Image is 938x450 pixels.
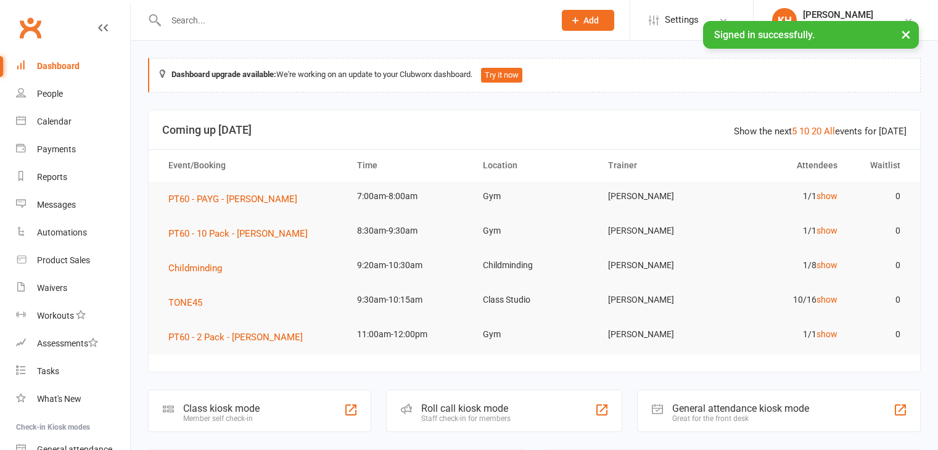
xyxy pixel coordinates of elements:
a: show [817,191,837,201]
td: Gym [472,182,598,211]
td: Gym [472,216,598,245]
a: show [817,260,837,270]
th: Trainer [597,150,723,181]
span: Childminding [168,263,222,274]
div: Member self check-in [183,414,260,423]
a: Payments [16,136,130,163]
div: Automations [37,227,87,237]
td: 10/16 [723,285,849,314]
span: PT60 - 10 Pack - [PERSON_NAME] [168,228,308,239]
td: [PERSON_NAME] [597,216,723,245]
a: People [16,80,130,108]
div: Roll call kiosk mode [421,403,511,414]
td: 1/1 [723,182,849,211]
td: 11:00am-12:00pm [346,320,472,349]
td: 0 [849,216,911,245]
td: 0 [849,320,911,349]
div: Workouts [37,311,74,321]
div: We're working on an update to your Clubworx dashboard. [148,58,921,92]
div: Class kiosk mode [183,403,260,414]
a: Product Sales [16,247,130,274]
td: 1/1 [723,320,849,349]
button: TONE45 [168,295,211,310]
div: Staff check-in for members [421,414,511,423]
div: KH [772,8,797,33]
span: Add [583,15,599,25]
div: Great for the front desk [672,414,809,423]
a: Clubworx [15,12,46,43]
td: Childminding [472,251,598,280]
a: Reports [16,163,130,191]
span: PT60 - PAYG - [PERSON_NAME] [168,194,297,205]
div: Tasks [37,366,59,376]
span: PT60 - 2 Pack - [PERSON_NAME] [168,332,303,343]
a: Tasks [16,358,130,385]
div: Calendar [37,117,72,126]
td: 0 [849,182,911,211]
a: Dashboard [16,52,130,80]
div: What's New [37,394,81,404]
a: Waivers [16,274,130,302]
button: PT60 - 2 Pack - [PERSON_NAME] [168,330,311,345]
td: Gym [472,320,598,349]
td: [PERSON_NAME] [597,285,723,314]
th: Event/Booking [157,150,346,181]
span: Signed in successfully. [714,29,815,41]
a: Automations [16,219,130,247]
td: [PERSON_NAME] [597,320,723,349]
h3: Coming up [DATE] [162,124,907,136]
span: Settings [665,6,699,34]
button: × [895,21,917,47]
td: 8:30am-9:30am [346,216,472,245]
div: Assessments [37,338,98,348]
a: Workouts [16,302,130,330]
strong: Dashboard upgrade available: [171,70,276,79]
button: Add [562,10,614,31]
div: Product Sales [37,255,90,265]
button: PT60 - 10 Pack - [PERSON_NAME] [168,226,316,241]
a: Assessments [16,330,130,358]
span: TONE45 [168,297,202,308]
a: Messages [16,191,130,219]
div: Waivers [37,283,67,293]
button: PT60 - PAYG - [PERSON_NAME] [168,192,306,207]
th: Time [346,150,472,181]
td: 7:00am-8:00am [346,182,472,211]
button: Childminding [168,261,231,276]
div: [PERSON_NAME] [803,9,878,20]
td: 0 [849,251,911,280]
a: 10 [799,126,809,137]
div: Dashboard [37,61,80,71]
td: 1/1 [723,216,849,245]
a: show [817,329,837,339]
td: 9:30am-10:15am [346,285,472,314]
div: General attendance kiosk mode [672,403,809,414]
button: Try it now [481,68,522,83]
td: 0 [849,285,911,314]
td: [PERSON_NAME] [597,251,723,280]
a: Calendar [16,108,130,136]
div: People [37,89,63,99]
div: NRG Fitness Centre [803,20,878,31]
div: Reports [37,172,67,182]
a: 5 [792,126,797,137]
a: show [817,226,837,235]
th: Attendees [723,150,849,181]
div: Show the next events for [DATE] [734,124,907,139]
td: Class Studio [472,285,598,314]
div: Payments [37,144,76,154]
div: Messages [37,200,76,210]
td: [PERSON_NAME] [597,182,723,211]
a: What's New [16,385,130,413]
a: show [817,295,837,305]
input: Search... [162,12,546,29]
a: 20 [812,126,821,137]
th: Waitlist [849,150,911,181]
a: All [824,126,835,137]
td: 9:20am-10:30am [346,251,472,280]
th: Location [472,150,598,181]
td: 1/8 [723,251,849,280]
